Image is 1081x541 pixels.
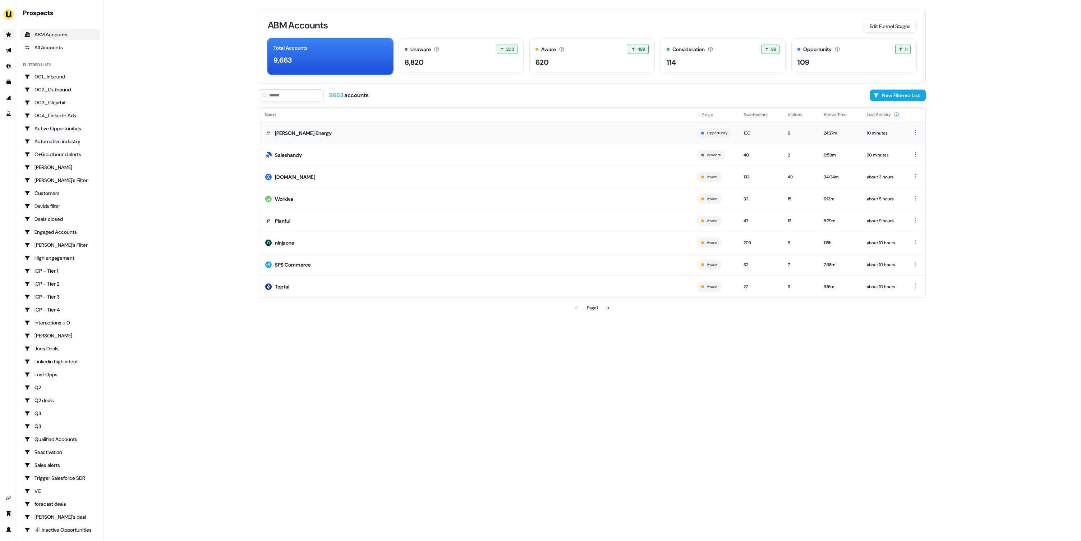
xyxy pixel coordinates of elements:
a: Go to Q3 [20,408,100,419]
th: Name [259,108,691,122]
button: Aware [707,196,717,202]
div: accounts [329,91,369,99]
div: 🪅 Inactive Opportunities [24,526,96,533]
a: Go to outbound experience [3,45,14,56]
div: C+G outbound alerts [24,151,96,158]
div: Prospects [23,9,100,17]
button: New Filtered List [870,90,926,101]
a: Go to Davids filter [20,200,100,212]
div: 6:59m [824,151,855,159]
div: Linkedin high intent [24,358,96,365]
a: Go to Active Opportunities [20,123,100,134]
a: Go to team [3,508,14,519]
a: Go to Deals closed [20,213,100,225]
a: Go to VC [20,485,100,497]
a: Go to Lost Opps [20,369,100,380]
a: Go to Automotive industry [20,136,100,147]
div: 004_LinkedIn Ads [24,112,96,119]
div: 9 [788,239,812,246]
div: 49 [788,173,812,181]
span: 9663 [329,91,344,99]
div: Reactivation [24,449,96,456]
div: Workiva [275,195,293,203]
div: 15 [788,195,812,203]
div: 2 [788,151,812,159]
a: ABM Accounts [20,29,100,40]
button: Aware [707,174,717,180]
a: Go to Qualified Accounts [20,433,100,445]
div: Toptal [275,283,289,290]
button: Aware [707,283,717,290]
a: Go to JJ Deals [20,330,100,341]
div: Q3 [24,410,96,417]
div: about 3 hours [867,173,900,181]
div: 20 minutes [867,151,900,159]
button: Active Time [824,108,855,121]
div: Q2 deals [24,397,96,404]
div: about 9 hours [867,217,900,224]
a: Go to 001_Inbound [20,71,100,82]
a: Go to Interactions > 0 [20,317,100,328]
a: Go to ICP - Tier 1 [20,265,100,277]
div: 114 [667,57,676,68]
div: 32 [744,261,776,268]
div: about 10 hours [867,239,900,246]
div: Filtered lists [23,62,51,68]
div: 10 minutes [867,129,900,137]
div: High engagement [24,254,96,262]
div: 109 [797,57,809,68]
div: Planful [275,217,290,224]
div: Customers [24,190,96,197]
a: Go to yann's deal [20,511,100,523]
div: Engaged Accounts [24,228,96,236]
a: Go to ICP - Tier 3 [20,291,100,303]
a: Go to experiments [3,108,14,119]
div: 9:16m [824,283,855,290]
div: Joes Deals [24,345,96,352]
div: Sales alerts [24,462,96,469]
button: Aware [707,262,717,268]
a: Go to Customers [20,187,100,199]
div: All Accounts [24,44,96,51]
div: SPS Commerce [275,261,311,268]
a: Go to Inbound [3,60,14,72]
div: 620 [535,57,549,68]
div: 1:18h [824,239,855,246]
button: Touchpoints [744,108,776,121]
a: Go to ICP - Tier 2 [20,278,100,290]
a: All accounts [20,42,100,53]
div: Total Accounts [273,44,308,52]
div: 27 [744,283,776,290]
a: Go to Linkedin high intent [20,356,100,367]
a: Go to Charlotte's Filter [20,174,100,186]
a: Go to C+G outbound alerts [20,149,100,160]
button: Aware [707,218,717,224]
a: Go to Q3 [20,420,100,432]
div: Interactions > 0 [24,319,96,326]
div: Active Opportunities [24,125,96,132]
button: Aware [707,240,717,246]
div: 7:58m [824,261,855,268]
div: [PERSON_NAME] [24,332,96,339]
button: Unaware [707,152,721,158]
span: 89 [771,46,777,53]
a: Go to Q2 [20,382,100,393]
div: [PERSON_NAME]'s deal [24,513,96,520]
div: 133 [744,173,776,181]
button: Edit Funnel Stages [864,20,917,33]
div: Stage [696,111,732,118]
div: Lost Opps [24,371,96,378]
div: 003_Clearbit [24,99,96,106]
div: ABM Accounts [24,31,96,38]
button: Last Activity [867,108,900,121]
div: [PERSON_NAME]'s Filter [24,177,96,184]
div: 8,820 [405,57,424,68]
div: Trigger Salesforce SDR [24,474,96,482]
div: Davids filter [24,203,96,210]
button: Visitors [788,108,811,121]
div: [DOMAIN_NAME] [275,173,315,181]
a: Go to attribution [3,92,14,104]
div: ICP - Tier 4 [24,306,96,313]
h3: ABM Accounts [268,21,328,30]
div: ninjaone [275,239,294,246]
